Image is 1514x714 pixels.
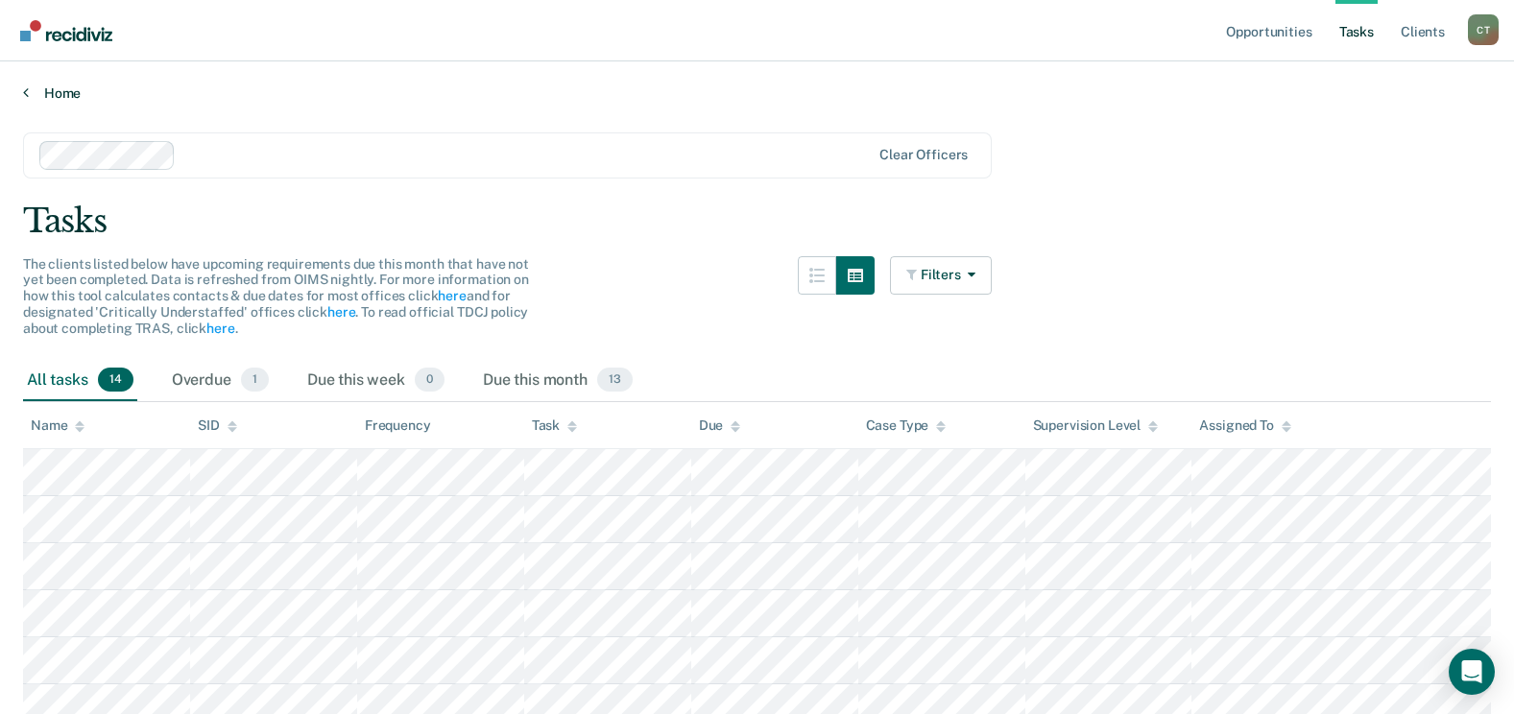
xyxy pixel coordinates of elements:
[23,84,1491,102] a: Home
[532,417,577,434] div: Task
[415,368,445,393] span: 0
[31,417,84,434] div: Name
[23,256,529,336] span: The clients listed below have upcoming requirements due this month that have not yet been complet...
[1468,14,1499,45] button: Profile dropdown button
[206,321,234,336] a: here
[879,147,968,163] div: Clear officers
[597,368,633,393] span: 13
[20,20,112,41] img: Recidiviz
[168,360,273,402] div: Overdue1
[23,202,1491,241] div: Tasks
[1468,14,1499,45] div: C T
[303,360,448,402] div: Due this week0
[890,256,992,295] button: Filters
[327,304,355,320] a: here
[1033,417,1159,434] div: Supervision Level
[23,360,137,402] div: All tasks14
[365,417,431,434] div: Frequency
[198,417,237,434] div: SID
[98,368,133,393] span: 14
[866,417,947,434] div: Case Type
[438,288,466,303] a: here
[241,368,269,393] span: 1
[479,360,637,402] div: Due this month13
[699,417,741,434] div: Due
[1449,649,1495,695] div: Open Intercom Messenger
[1199,417,1290,434] div: Assigned To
